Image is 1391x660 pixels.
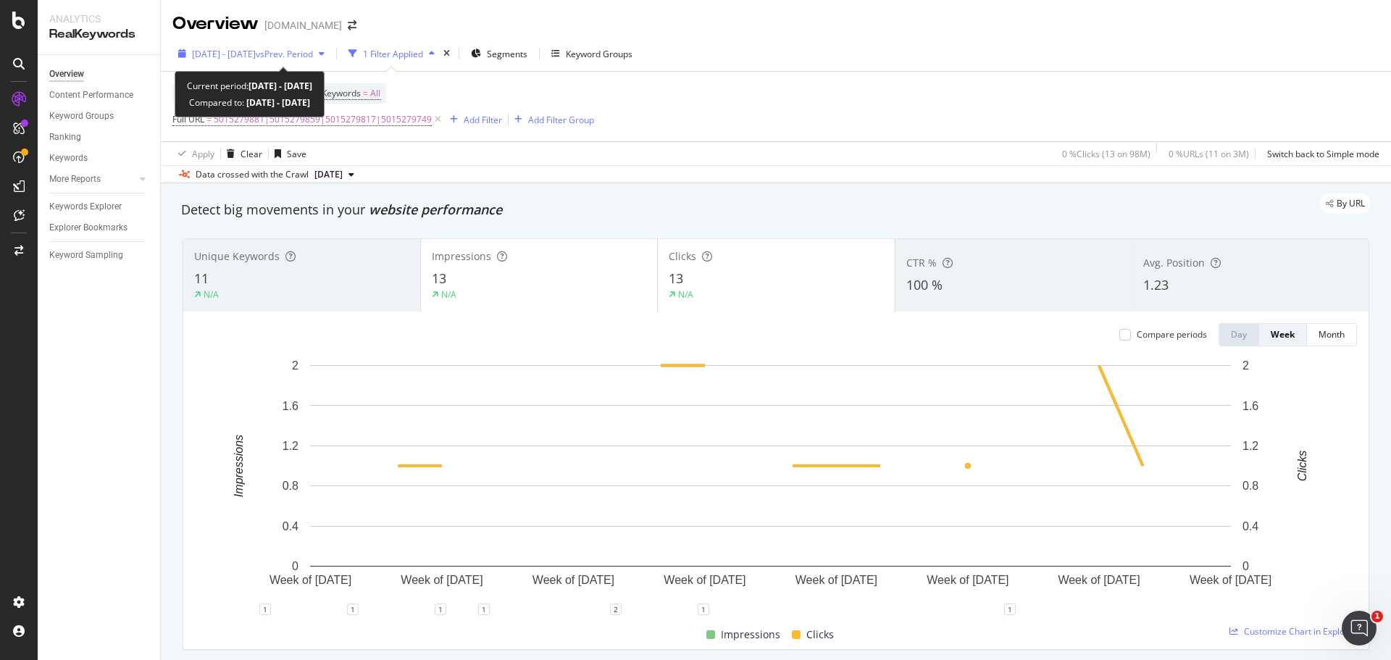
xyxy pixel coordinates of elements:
[1296,451,1308,482] text: Clicks
[440,46,453,61] div: times
[509,111,594,128] button: Add Filter Group
[283,440,298,452] text: 1.2
[546,42,638,65] button: Keyword Groups
[1242,520,1258,532] text: 0.4
[465,42,533,65] button: Segments
[664,574,745,586] text: Week of [DATE]
[1259,323,1307,346] button: Week
[1337,199,1365,208] span: By URL
[49,88,150,103] a: Content Performance
[194,270,209,287] span: 11
[1244,625,1357,638] span: Customize Chart in Explorer
[1371,611,1383,622] span: 1
[1267,148,1379,160] div: Switch back to Simple mode
[172,142,214,165] button: Apply
[283,520,298,532] text: 0.4
[444,111,502,128] button: Add Filter
[49,199,122,214] div: Keywords Explorer
[49,172,135,187] a: More Reports
[192,48,256,60] span: [DATE] - [DATE]
[1062,148,1150,160] div: 0 % Clicks ( 13 on 98M )
[287,148,306,160] div: Save
[221,142,262,165] button: Clear
[1242,560,1249,572] text: 0
[248,80,312,92] b: [DATE] - [DATE]
[195,358,1346,609] svg: A chart.
[283,480,298,492] text: 0.8
[49,67,84,82] div: Overview
[1320,193,1371,214] div: legacy label
[1190,574,1271,586] text: Week of [DATE]
[269,142,306,165] button: Save
[906,256,937,270] span: CTR %
[1242,399,1258,412] text: 1.6
[1242,359,1249,372] text: 2
[244,96,310,109] b: [DATE] - [DATE]
[1242,480,1258,492] text: 0.8
[806,626,834,643] span: Clicks
[678,288,693,301] div: N/A
[610,603,622,615] div: 2
[698,603,709,615] div: 1
[363,48,423,60] div: 1 Filter Applied
[441,288,456,301] div: N/A
[187,78,312,94] div: Current period:
[49,199,150,214] a: Keywords Explorer
[1004,603,1016,615] div: 1
[566,48,632,60] div: Keyword Groups
[401,574,483,586] text: Week of [DATE]
[1229,625,1357,638] a: Customize Chart in Explorer
[49,172,101,187] div: More Reports
[49,67,150,82] a: Overview
[478,603,490,615] div: 1
[1137,328,1207,341] div: Compare periods
[532,574,614,586] text: Week of [DATE]
[1342,611,1377,646] iframe: Intercom live chat
[206,113,212,125] span: =
[49,220,128,235] div: Explorer Bookmarks
[49,248,150,263] a: Keyword Sampling
[49,151,88,166] div: Keywords
[1307,323,1357,346] button: Month
[264,18,342,33] div: [DOMAIN_NAME]
[432,270,446,287] span: 13
[669,249,696,263] span: Clicks
[487,48,527,60] span: Segments
[49,12,149,26] div: Analytics
[906,276,943,293] span: 100 %
[464,114,502,126] div: Add Filter
[214,109,432,130] span: 5015279881|5015279859|5015279817|5015279749
[1169,148,1249,160] div: 0 % URLs ( 11 on 3M )
[172,113,204,125] span: Full URL
[1261,142,1379,165] button: Switch back to Simple mode
[189,94,310,111] div: Compared to:
[309,166,360,183] button: [DATE]
[432,249,491,263] span: Impressions
[241,148,262,160] div: Clear
[363,87,368,99] span: =
[49,109,114,124] div: Keyword Groups
[1231,328,1247,341] div: Day
[1058,574,1140,586] text: Week of [DATE]
[192,148,214,160] div: Apply
[259,603,271,615] div: 1
[49,220,150,235] a: Explorer Bookmarks
[721,626,780,643] span: Impressions
[256,48,313,60] span: vs Prev. Period
[927,574,1008,586] text: Week of [DATE]
[49,88,133,103] div: Content Performance
[348,20,356,30] div: arrow-right-arrow-left
[435,603,446,615] div: 1
[528,114,594,126] div: Add Filter Group
[314,168,343,181] span: 2025 Apr. 26th
[343,42,440,65] button: 1 Filter Applied
[194,249,280,263] span: Unique Keywords
[49,130,81,145] div: Ranking
[1242,440,1258,452] text: 1.2
[49,26,149,43] div: RealKeywords
[292,560,298,572] text: 0
[233,435,245,497] text: Impressions
[172,42,330,65] button: [DATE] - [DATE]vsPrev. Period
[669,270,683,287] span: 13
